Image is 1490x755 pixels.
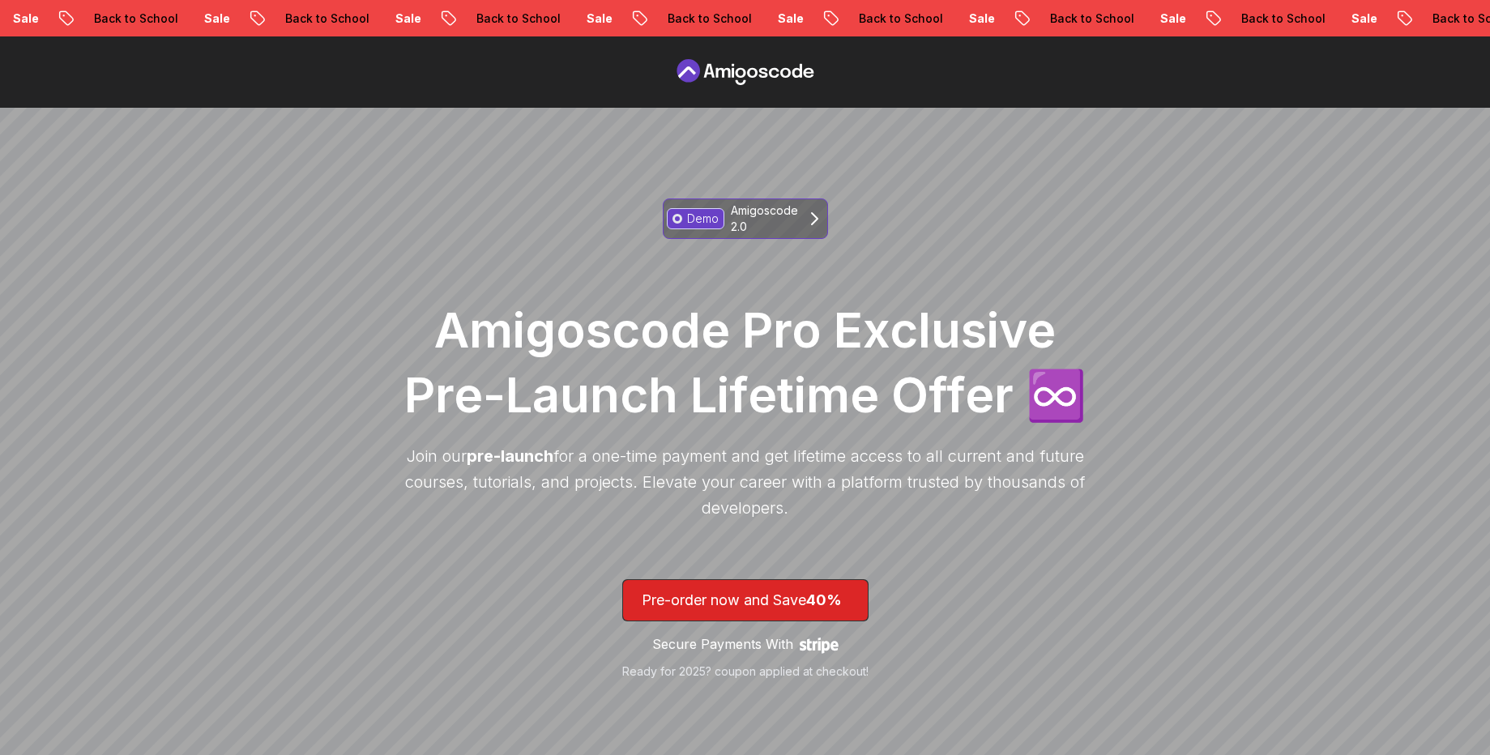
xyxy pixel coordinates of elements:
[890,11,942,27] p: Sale
[508,11,560,27] p: Sale
[1082,11,1134,27] p: Sale
[806,591,842,608] span: 40%
[731,203,798,235] p: Amigoscode 2.0
[126,11,177,27] p: Sale
[317,11,369,27] p: Sale
[642,589,849,612] p: Pre-order now and Save
[1273,11,1325,27] p: Sale
[1163,11,1273,27] p: Back to School
[780,11,890,27] p: Back to School
[1354,11,1464,27] p: Back to School
[398,11,508,27] p: Back to School
[622,579,869,680] a: lifetime-access
[971,11,1082,27] p: Back to School
[207,11,317,27] p: Back to School
[663,198,828,239] a: DemoAmigoscode 2.0
[397,443,1094,521] p: Join our for a one-time payment and get lifetime access to all current and future courses, tutori...
[467,446,553,466] span: pre-launch
[687,211,719,227] p: Demo
[15,11,126,27] p: Back to School
[699,11,751,27] p: Sale
[589,11,699,27] p: Back to School
[672,59,818,85] a: Pre Order page
[652,634,793,654] p: Secure Payments With
[622,663,869,680] p: Ready for 2025? coupon applied at checkout!
[397,297,1094,427] h1: Amigoscode Pro Exclusive Pre-Launch Lifetime Offer ♾️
